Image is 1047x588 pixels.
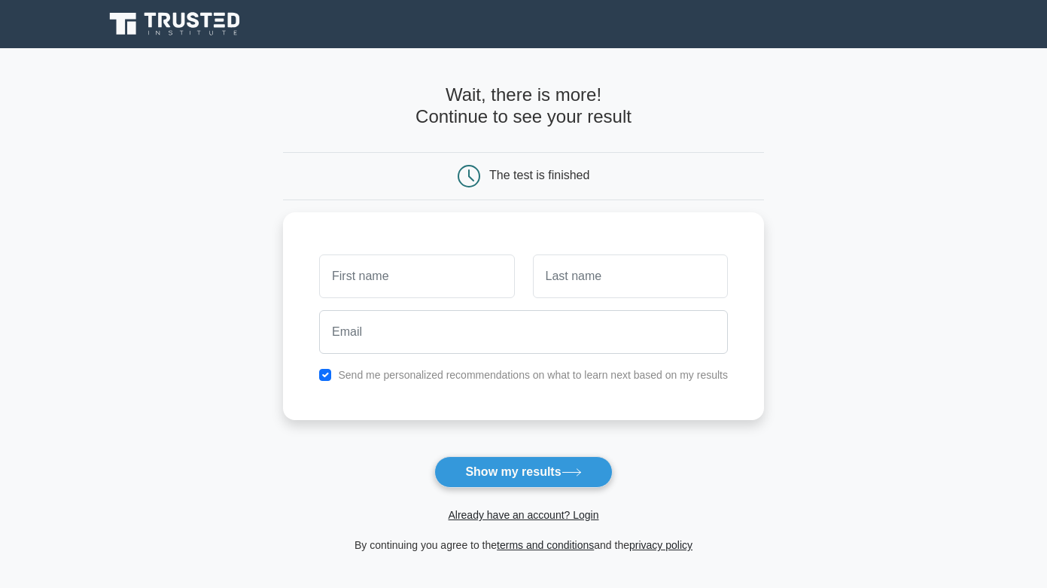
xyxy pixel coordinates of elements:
a: Already have an account? Login [448,509,598,521]
div: By continuing you agree to the and the [274,536,773,554]
label: Send me personalized recommendations on what to learn next based on my results [338,369,728,381]
h4: Wait, there is more! Continue to see your result [283,84,764,128]
button: Show my results [434,456,612,488]
input: Email [319,310,728,354]
a: terms and conditions [497,539,594,551]
input: Last name [533,254,728,298]
input: First name [319,254,514,298]
a: privacy policy [629,539,692,551]
div: The test is finished [489,169,589,181]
